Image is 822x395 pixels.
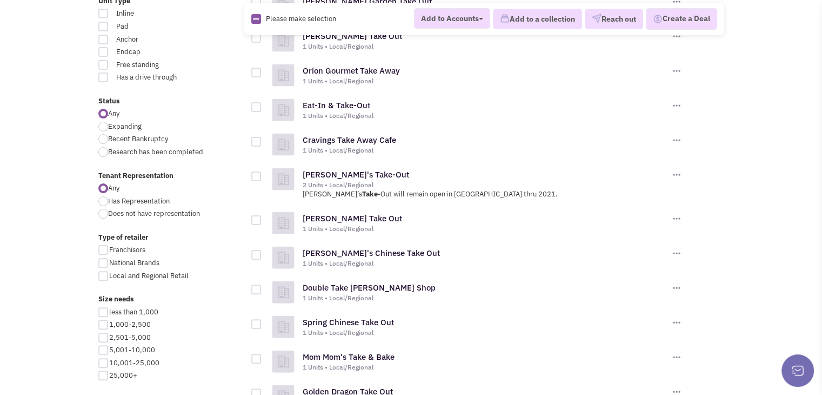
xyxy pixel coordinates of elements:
span: Research has been completed [108,147,203,156]
span: Free standing [109,60,199,70]
label: Status [98,96,244,107]
span: 1,000-2,500 [109,320,151,329]
span: Pad [109,22,199,32]
div: 1 Units • Local/Regional [303,146,670,155]
label: Tenant Representation [98,171,244,181]
span: National Brands [109,258,159,267]
a: [PERSON_NAME] Take Out [303,31,402,41]
button: Add to Accounts [414,8,490,29]
span: Local and Regional Retail [109,271,189,280]
div: 1 Units • Local/Regional [303,42,670,51]
p: [PERSON_NAME]’s -Out will remain open in [GEOGRAPHIC_DATA] thru 2021. [303,189,683,200]
a: [PERSON_NAME]'s Chinese Take Out [303,248,440,258]
label: Size needs [98,294,244,305]
button: Create a Deal [646,8,717,30]
a: Mom Mom's Take & Bake [303,352,395,362]
a: Eat-In & Take-Out [303,100,370,110]
span: 2,501-5,000 [109,333,151,342]
span: Endcap [109,47,199,57]
span: Recent Bankruptcy [108,134,168,143]
div: 1 Units • Local/Regional [303,77,670,85]
div: 1 Units • Local/Regional [303,328,670,337]
a: [PERSON_NAME] Take Out [303,213,402,223]
span: Inline [109,9,199,19]
b: Take [362,189,378,199]
a: [PERSON_NAME]'s Take-Out [303,169,409,180]
div: 1 Units • Local/Regional [303,259,670,268]
button: Add to a collection [493,9,582,29]
div: 1 Units • Local/Regional [303,225,670,233]
a: Cravings Take Away Cafe [303,135,396,145]
span: Expanding [108,122,142,131]
div: 1 Units • Local/Regional [303,294,670,302]
span: 25,000+ [109,371,137,380]
div: 2 Units • Local/Regional [303,181,670,189]
span: 5,001-10,000 [109,345,155,354]
div: 1 Units • Local/Regional [303,363,670,372]
button: Reach out [585,9,643,29]
label: Type of retailer [98,233,244,243]
span: Anchor [109,35,199,45]
a: Orion Gourmet Take Away [303,65,400,76]
img: Deal-Dollar.png [653,13,663,25]
span: Any [108,109,119,118]
span: 10,001-25,000 [109,358,159,367]
span: Franchisors [109,245,145,254]
span: Has Representation [108,196,170,206]
img: VectorPaper_Plane.png [592,14,602,23]
img: Rectangle.png [251,14,261,24]
a: Double Take [PERSON_NAME] Shop [303,282,436,293]
a: Spring Chinese Take Out [303,317,394,327]
span: Does not have representation [108,209,200,218]
span: Please make selection [266,14,336,23]
img: icon-collection-lavender.png [500,14,510,23]
span: less than 1,000 [109,307,158,317]
span: Has a drive through [109,73,199,83]
div: 1 Units • Local/Regional [303,111,670,120]
span: Any [108,183,119,193]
